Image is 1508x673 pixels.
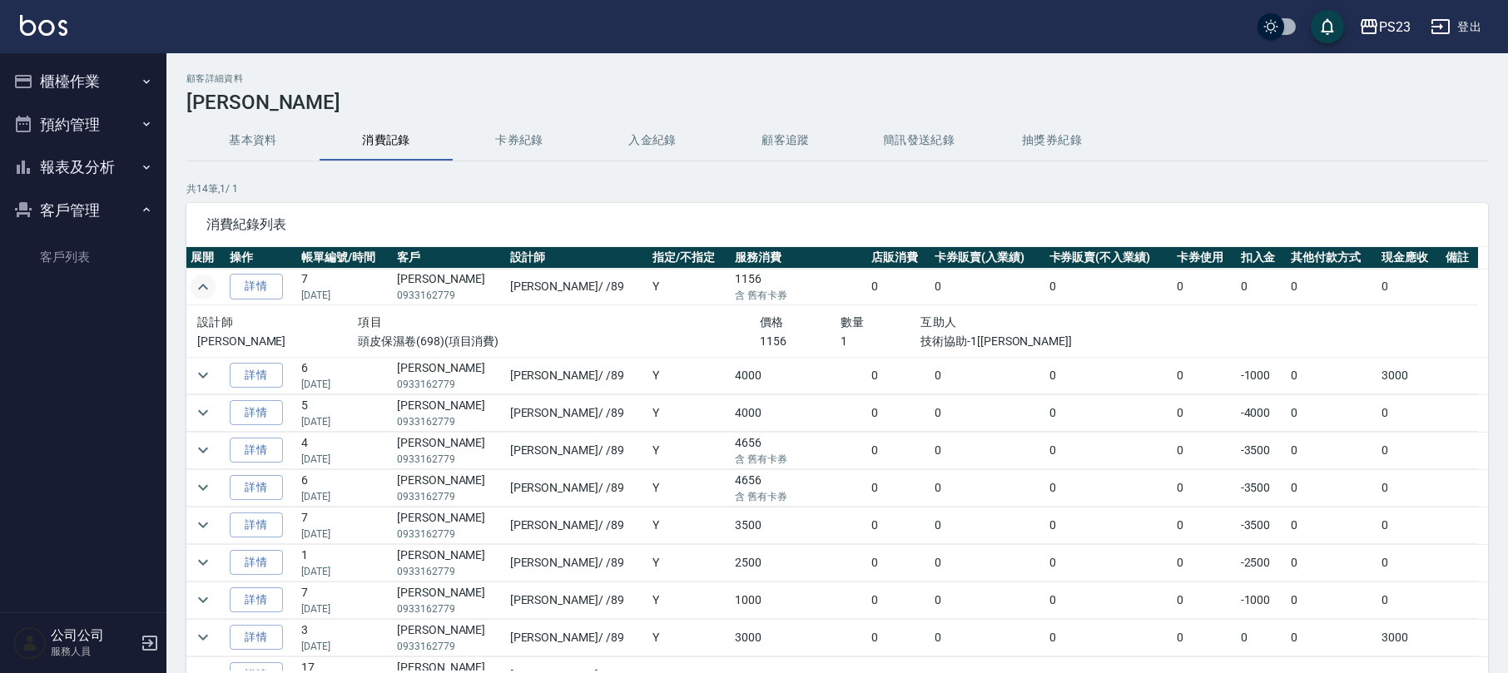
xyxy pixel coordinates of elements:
[397,377,502,392] p: 0933162779
[230,550,283,576] a: 詳情
[397,489,502,504] p: 0933162779
[1173,357,1237,393] td: 0
[867,394,931,431] td: 0
[397,414,502,429] p: 0933162779
[1287,507,1377,543] td: 0
[985,121,1119,161] button: 抽獎券紀錄
[731,269,867,305] td: 1156
[1173,544,1237,581] td: 0
[731,581,867,618] td: 1000
[1173,507,1237,543] td: 0
[393,357,506,393] td: [PERSON_NAME]
[867,247,931,269] th: 店販消費
[7,146,160,189] button: 報表及分析
[930,247,1044,269] th: 卡券販賣(入業績)
[393,544,506,581] td: [PERSON_NAME]
[930,269,1044,305] td: 0
[867,469,931,506] td: 0
[1237,247,1287,269] th: 扣入金
[648,544,731,581] td: Y
[1287,357,1377,393] td: 0
[731,507,867,543] td: 3500
[867,507,931,543] td: 0
[7,60,160,103] button: 櫃檯作業
[1237,394,1287,431] td: -4000
[230,512,283,538] a: 詳情
[20,15,67,36] img: Logo
[867,269,931,305] td: 0
[648,581,731,618] td: Y
[230,438,283,463] a: 詳情
[197,333,358,350] p: [PERSON_NAME]
[393,581,506,618] td: [PERSON_NAME]
[297,507,393,543] td: 7
[301,288,389,303] p: [DATE]
[297,269,393,305] td: 7
[1173,619,1237,656] td: 0
[397,601,502,616] p: 0933162779
[760,333,841,350] p: 1156
[867,357,931,393] td: 0
[397,564,502,579] p: 0933162779
[1237,469,1287,506] td: -3500
[297,544,393,581] td: 1
[191,625,216,650] button: expand row
[731,544,867,581] td: 2500
[506,544,649,581] td: [PERSON_NAME] / /89
[930,619,1044,656] td: 0
[301,527,389,542] p: [DATE]
[1287,619,1377,656] td: 0
[393,247,506,269] th: 客戶
[301,377,389,392] p: [DATE]
[226,247,297,269] th: 操作
[186,91,1488,114] h3: [PERSON_NAME]
[191,550,216,575] button: expand row
[731,619,867,656] td: 3000
[506,394,649,431] td: [PERSON_NAME] / /89
[930,357,1044,393] td: 0
[1287,269,1377,305] td: 0
[297,394,393,431] td: 5
[397,639,502,654] p: 0933162779
[648,507,731,543] td: Y
[301,452,389,467] p: [DATE]
[191,438,216,463] button: expand row
[1287,247,1377,269] th: 其他付款方式
[852,121,985,161] button: 簡訊發送紀錄
[1377,269,1441,305] td: 0
[358,315,382,329] span: 項目
[393,469,506,506] td: [PERSON_NAME]
[1173,432,1237,468] td: 0
[648,269,731,305] td: Y
[1379,17,1411,37] div: PS23
[930,432,1044,468] td: 0
[1377,619,1441,656] td: 3000
[1045,247,1173,269] th: 卡券販賣(不入業績)
[841,333,921,350] p: 1
[191,512,216,537] button: expand row
[648,619,731,656] td: Y
[1311,10,1344,43] button: save
[1045,581,1173,618] td: 0
[506,507,649,543] td: [PERSON_NAME] / /89
[301,414,389,429] p: [DATE]
[1377,544,1441,581] td: 0
[735,452,863,467] p: 含 舊有卡券
[731,247,867,269] th: 服務消費
[301,489,389,504] p: [DATE]
[1377,247,1441,269] th: 現金應收
[1045,269,1173,305] td: 0
[735,489,863,504] p: 含 舊有卡券
[51,644,136,659] p: 服務人員
[301,564,389,579] p: [DATE]
[1352,10,1417,44] button: PS23
[1045,619,1173,656] td: 0
[397,288,502,303] p: 0933162779
[1377,581,1441,618] td: 0
[1045,357,1173,393] td: 0
[1237,432,1287,468] td: -3500
[867,544,931,581] td: 0
[206,216,1468,233] span: 消費紀錄列表
[1045,394,1173,431] td: 0
[301,601,389,616] p: [DATE]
